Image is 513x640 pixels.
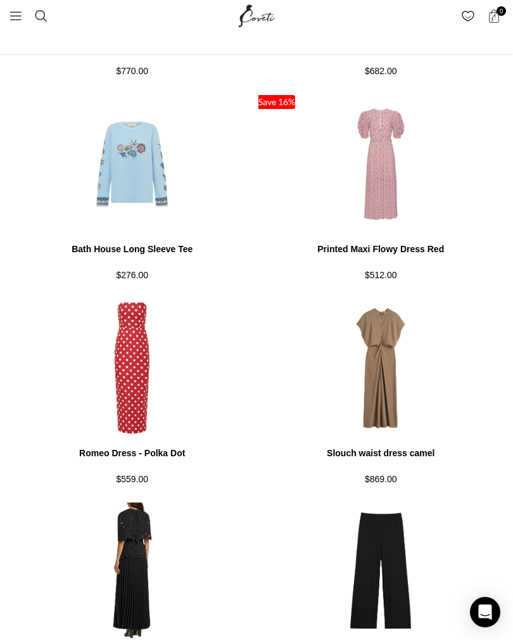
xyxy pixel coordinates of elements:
h4: Slouch waist dress camel [258,447,504,460]
span: $869.00 [365,474,397,484]
img: Alemais-Bath-House-Long-Sleeve-Tee.jpg [9,88,255,240]
a: Site logo [236,10,278,20]
img: Toteme-Slouch-waist-dress-camel-586872_nobg.png [258,292,504,444]
div: My Wishlist [455,3,481,29]
span: Save 16% [258,95,295,109]
img: Posse-The-label-Romeo-Dress-Polka-Dot.jpg [9,292,255,444]
h4: Printed Maxi Flowy Dress Red [258,243,504,256]
div: Open Intercom Messenger [470,597,500,627]
a: Search [28,3,54,29]
a: Fancy designing your own shoe? | Discover Now [162,37,351,48]
span: $276.00 [116,270,148,280]
h4: Bath House Long Sleeve Tee [9,243,255,256]
a: Slouch waist dress camel $869.00 [258,447,504,487]
h4: Romeo Dress - Polka Dot [9,447,255,460]
span: $770.00 [116,66,148,76]
span: $682.00 [365,66,397,76]
a: Fiesta Bodice Dress $682.00 [258,39,504,79]
a: Romeo Dress - Polka Dot $559.00 [9,447,255,487]
a: Printed Maxi Flowy Dress Red $512.00 [258,243,504,283]
span: $559.00 [116,474,148,484]
a: Bath House Long Sleeve Tee $276.00 [9,243,255,283]
span: $512.00 [365,270,397,280]
a: Open mobile menu [3,3,28,29]
img: Rotate-Birger-Christensen-Printed-Maxi-Flowy-Dress-Red84300_nobg.png [258,88,504,240]
a: 0 [481,3,507,29]
a: [PERSON_NAME] Sleeveless Waterfall Dress $770.00 [9,39,255,79]
span: 0 [497,6,506,16]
